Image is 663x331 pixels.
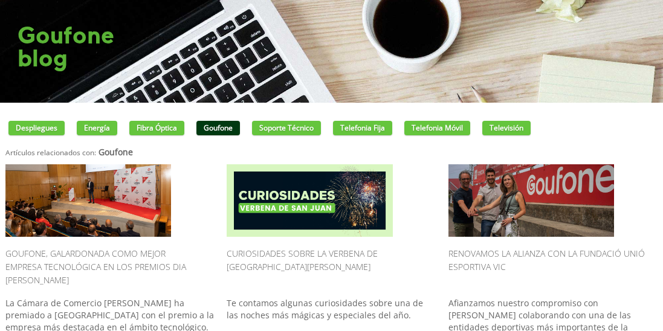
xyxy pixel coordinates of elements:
[18,24,114,70] h1: Goufone blog
[8,121,65,135] a: Despliegues
[333,121,392,135] a: Telefonia fija
[99,146,133,158] strong: Goufone
[252,121,321,135] a: Soporte técnico
[227,243,436,291] h2: Curiosidades sobre la verbena de [GEOGRAPHIC_DATA][PERSON_NAME]
[77,121,117,135] a: Energía
[448,243,658,291] h2: Renovamos la alianza con la Fundació Unió Esportiva Vic
[196,121,240,135] a: Goufone
[482,121,531,135] a: Televisión
[404,121,470,135] a: Telefonia móvil
[5,164,171,237] img: ...
[129,121,184,135] a: Fibra óptica
[227,164,392,237] img: ...
[5,243,215,291] h2: Goufone, galardonada como mejor Empresa Tecnológica en los Premios Dia [PERSON_NAME]
[448,164,614,237] img: ...
[5,147,96,157] small: Artículos relacionados con:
